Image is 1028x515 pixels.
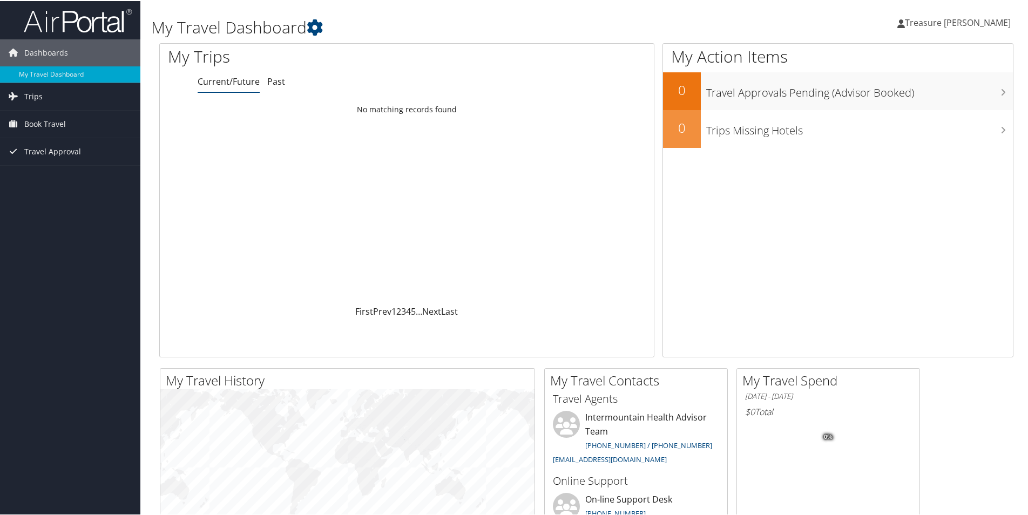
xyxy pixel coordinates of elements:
[663,44,1013,67] h1: My Action Items
[441,304,458,316] a: Last
[168,44,440,67] h1: My Trips
[160,99,654,118] td: No matching records found
[422,304,441,316] a: Next
[553,453,667,463] a: [EMAIL_ADDRESS][DOMAIN_NAME]
[553,390,719,405] h3: Travel Agents
[706,79,1013,99] h3: Travel Approvals Pending (Advisor Booked)
[401,304,406,316] a: 3
[745,405,755,417] span: $0
[905,16,1011,28] span: Treasure [PERSON_NAME]
[355,304,373,316] a: First
[24,82,43,109] span: Trips
[166,370,535,389] h2: My Travel History
[745,405,911,417] h6: Total
[742,370,919,389] h2: My Travel Spend
[416,304,422,316] span: …
[897,5,1022,38] a: Treasure [PERSON_NAME]
[706,117,1013,137] h3: Trips Missing Hotels
[663,80,701,98] h2: 0
[24,7,132,32] img: airportal-logo.png
[824,433,833,439] tspan: 0%
[396,304,401,316] a: 2
[198,74,260,86] a: Current/Future
[585,439,712,449] a: [PHONE_NUMBER] / [PHONE_NUMBER]
[24,38,68,65] span: Dashboards
[411,304,416,316] a: 5
[663,71,1013,109] a: 0Travel Approvals Pending (Advisor Booked)
[663,118,701,136] h2: 0
[24,110,66,137] span: Book Travel
[745,390,911,401] h6: [DATE] - [DATE]
[267,74,285,86] a: Past
[373,304,391,316] a: Prev
[391,304,396,316] a: 1
[547,410,725,467] li: Intermountain Health Advisor Team
[663,109,1013,147] a: 0Trips Missing Hotels
[553,472,719,487] h3: Online Support
[550,370,727,389] h2: My Travel Contacts
[406,304,411,316] a: 4
[151,15,732,38] h1: My Travel Dashboard
[24,137,81,164] span: Travel Approval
